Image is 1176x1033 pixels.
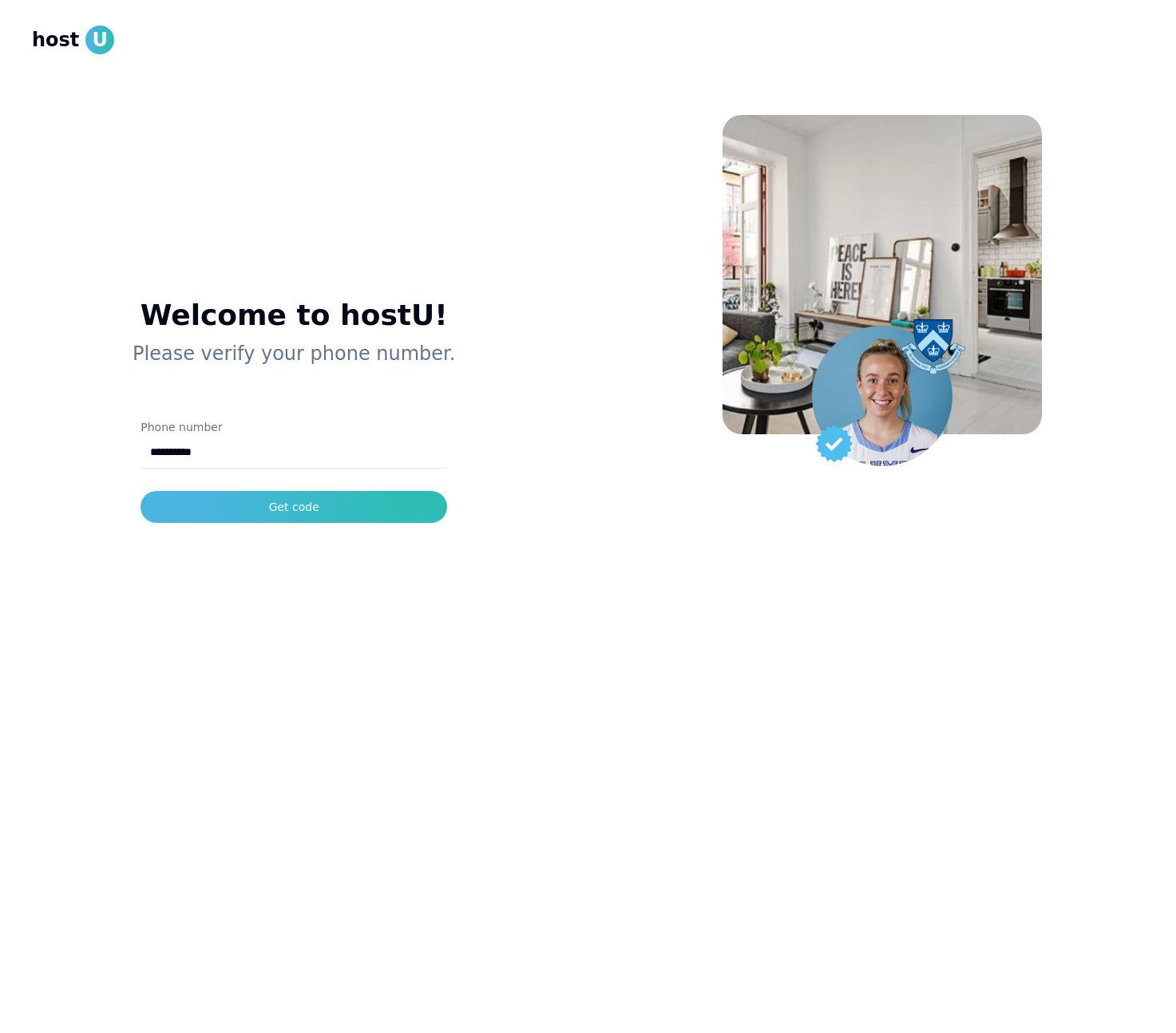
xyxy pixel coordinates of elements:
[141,421,222,433] label: Phone number
[812,326,952,466] img: Student
[32,27,79,53] span: host
[723,115,1042,434] img: House Background
[85,26,114,54] span: U
[89,341,498,366] p: Please verify your phone number.
[901,319,965,374] img: Columbia university
[89,299,498,331] h1: Welcome to hostU!
[141,491,447,523] button: Get code
[269,499,319,515] div: Get code
[32,26,114,54] a: hostU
